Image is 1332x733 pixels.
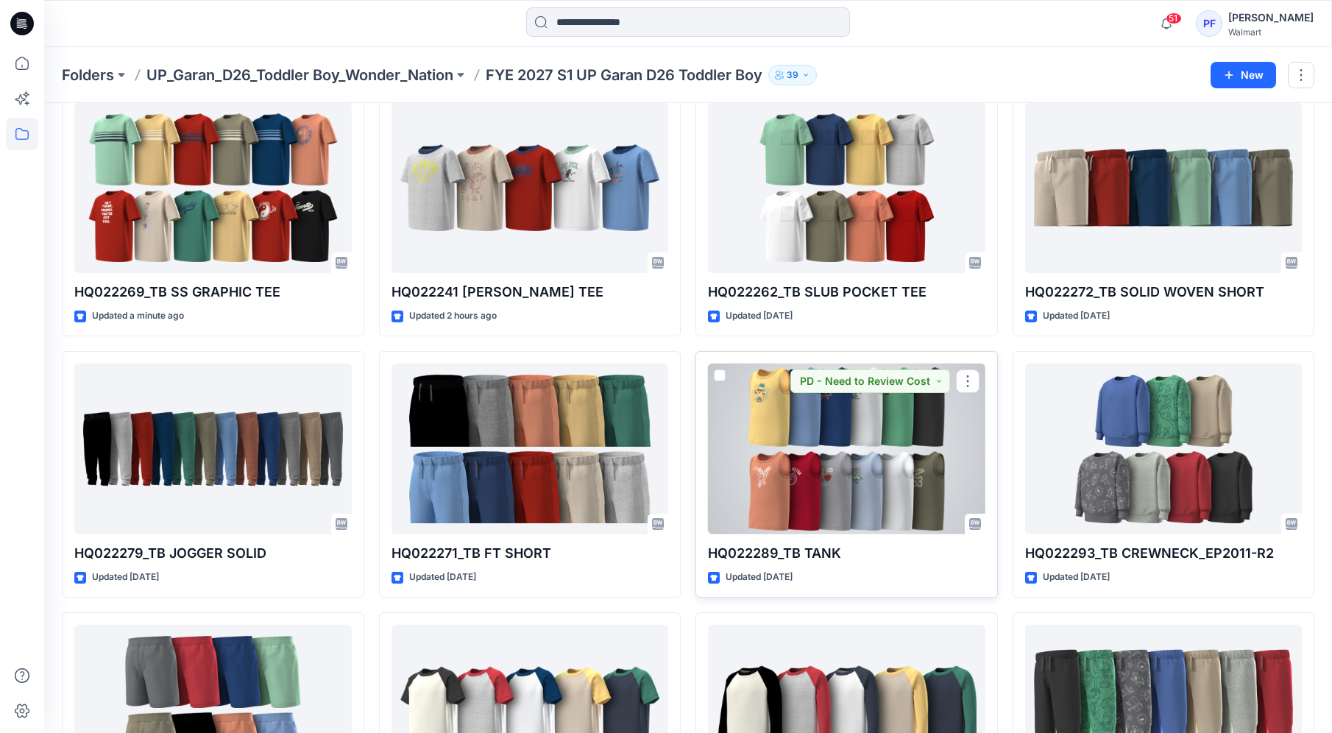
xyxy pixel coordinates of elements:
button: 39 [768,65,817,85]
p: Updated [DATE] [409,570,476,585]
a: HQ022272_TB SOLID WOVEN SHORT [1025,102,1303,273]
p: Updated [DATE] [92,570,159,585]
p: 39 [787,67,798,83]
p: Updated [DATE] [1043,308,1110,324]
a: HQ022269_TB SS GRAPHIC TEE [74,102,352,273]
p: HQ022279_TB JOGGER SOLID [74,543,352,564]
div: [PERSON_NAME] [1228,9,1314,26]
p: HQ022289_TB TANK [708,543,985,564]
a: UP_Garan_D26_Toddler Boy_Wonder_Nation [146,65,453,85]
a: HQ022289_TB TANK [708,364,985,534]
p: Updated 2 hours ago [409,308,497,324]
div: PF [1196,10,1222,37]
button: New [1211,62,1276,88]
p: HQ022272_TB SOLID WOVEN SHORT [1025,282,1303,302]
p: Updated [DATE] [726,308,793,324]
p: Updated [DATE] [1043,570,1110,585]
p: FYE 2027 S1 UP Garan D26 Toddler Boy [486,65,762,85]
p: Updated a minute ago [92,308,184,324]
a: HQ022262_TB SLUB POCKET TEE [708,102,985,273]
p: HQ022241 [PERSON_NAME] TEE [392,282,669,302]
a: HQ022293_TB CREWNECK_EP2011-R2 [1025,364,1303,534]
div: Walmart [1228,26,1314,38]
a: HQ022241 TB RINGER TEE [392,102,669,273]
p: HQ022271_TB FT SHORT [392,543,669,564]
a: Folders [62,65,114,85]
p: HQ022262_TB SLUB POCKET TEE [708,282,985,302]
p: Updated [DATE] [726,570,793,585]
p: HQ022293_TB CREWNECK_EP2011-R2 [1025,543,1303,564]
span: 51 [1166,13,1182,24]
p: HQ022269_TB SS GRAPHIC TEE [74,282,352,302]
a: HQ022271_TB FT SHORT [392,364,669,534]
a: HQ022279_TB JOGGER SOLID [74,364,352,534]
